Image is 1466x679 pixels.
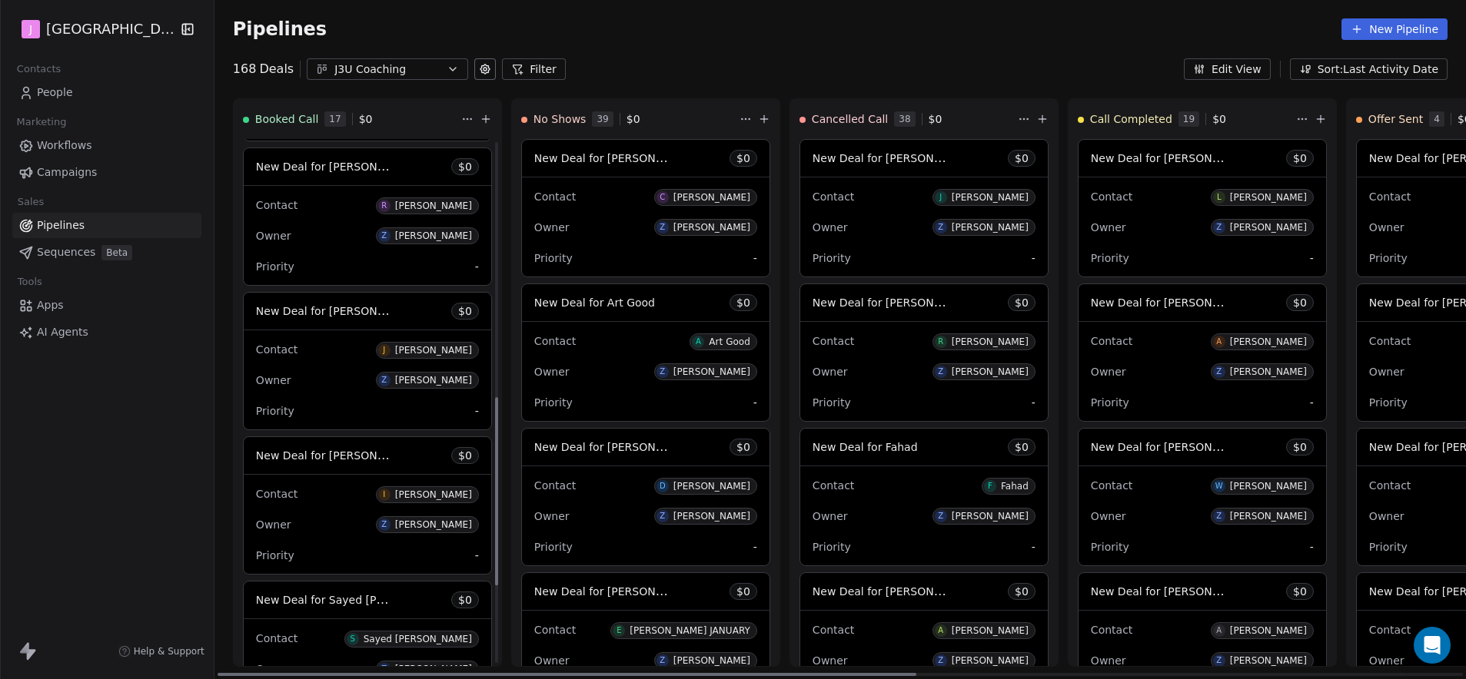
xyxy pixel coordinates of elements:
span: 17 [324,111,345,127]
span: Owner [1091,510,1126,522]
span: - [1310,395,1314,410]
div: C [660,191,665,204]
span: Contact [1091,190,1132,203]
div: [PERSON_NAME] [1230,655,1307,666]
span: Owner [256,518,291,531]
div: New Deal for [PERSON_NAME]$0ContactD[PERSON_NAME]OwnerZ[PERSON_NAME]Priority- [521,428,770,566]
span: Contact [1369,624,1411,636]
span: Owner [1369,221,1405,234]
button: New Pipeline [1341,18,1448,40]
a: Pipelines [12,213,201,238]
span: Booked Call [255,111,318,127]
span: 38 [894,111,915,127]
div: [PERSON_NAME] [952,511,1029,522]
div: [PERSON_NAME] [395,345,472,356]
span: Contact [534,479,576,492]
span: Priority [256,260,294,273]
div: New Deal for [PERSON_NAME]$0ContactC[PERSON_NAME]OwnerZ[PERSON_NAME]Priority- [521,139,770,277]
div: [PERSON_NAME] [1230,336,1307,347]
div: [PERSON_NAME] [1230,366,1307,377]
div: A [696,336,701,348]
div: Z [938,510,943,522]
div: 168 [233,60,294,78]
div: [PERSON_NAME] [952,222,1029,233]
span: Deals [259,60,294,78]
span: Owner [813,366,848,378]
span: Priority [1091,252,1129,264]
div: Art Good [709,336,750,347]
span: Apps [37,297,64,313]
span: Contact [256,343,298,356]
span: $ 0 [1015,439,1029,455]
span: $ 0 [458,303,472,319]
div: [PERSON_NAME] [1230,192,1307,203]
span: 4 [1429,111,1444,127]
button: Sort: Last Activity Date [1290,58,1448,80]
span: Call Completed [1090,111,1172,127]
span: J [29,22,32,37]
div: Z [381,518,387,531]
span: Priority [1369,396,1408,409]
div: Call Completed19$0 [1078,99,1293,139]
a: AI Agents [12,320,201,345]
div: New Deal for [PERSON_NAME]$0ContactR[PERSON_NAME]OwnerZ[PERSON_NAME]Priority- [243,147,492,286]
div: J3U Coaching [334,61,440,78]
div: A [938,624,943,637]
span: $ 0 [359,111,373,127]
span: Owner [1369,654,1405,667]
span: - [475,403,479,419]
div: I [383,489,385,501]
div: J [939,191,942,204]
a: Campaigns [12,160,201,185]
span: Priority [256,405,294,417]
span: New Deal for Fahad [813,441,918,453]
span: Contact [256,488,298,500]
span: $ 0 [627,111,640,127]
div: [PERSON_NAME] [1230,511,1307,522]
div: [PERSON_NAME] [673,655,750,666]
div: R [381,200,387,212]
div: [PERSON_NAME] [673,511,750,522]
span: Owner [1091,366,1126,378]
span: $ 0 [736,151,750,166]
span: [GEOGRAPHIC_DATA] [46,19,175,39]
div: A [1216,624,1222,637]
div: F [988,480,992,492]
span: New Deal for [PERSON_NAME] [1091,151,1253,165]
div: Z [1216,654,1222,667]
div: [PERSON_NAME] [395,200,472,211]
span: Tools [11,270,48,293]
span: 39 [592,111,613,127]
span: $ 0 [1212,111,1226,127]
span: Owner [813,510,848,522]
a: Apps [12,293,201,318]
span: Owner [534,366,570,378]
div: Z [381,663,387,675]
div: [PERSON_NAME] [395,519,472,530]
div: Open Intercom Messenger [1414,627,1451,664]
div: Z [938,221,943,234]
a: SequencesBeta [12,240,201,265]
span: - [753,395,757,410]
span: New Deal for Sayed [PERSON_NAME] [256,592,455,607]
span: People [37,84,73,101]
span: Owner [256,663,291,675]
span: Owner [813,221,848,234]
span: Contact [813,479,854,492]
span: - [1032,250,1036,266]
span: New Deal for [PERSON_NAME] [813,584,975,598]
span: $ 0 [1293,295,1307,310]
span: Help & Support [134,645,204,657]
div: Z [660,654,665,667]
div: [PERSON_NAME] [673,222,750,233]
div: New Deal for Art Good$0ContactAArt GoodOwnerZ[PERSON_NAME]Priority- [521,283,770,422]
span: Offer Sent [1368,111,1423,127]
span: Beta [101,245,132,260]
span: Owner [534,654,570,667]
span: Contact [1369,335,1411,347]
span: AI Agents [37,324,88,340]
span: Priority [813,252,851,264]
span: $ 0 [1293,151,1307,166]
span: $ 0 [1293,584,1307,599]
div: New Deal for [PERSON_NAME]$0ContactA[PERSON_NAME]OwnerZ[PERSON_NAME]Priority- [1078,283,1327,422]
